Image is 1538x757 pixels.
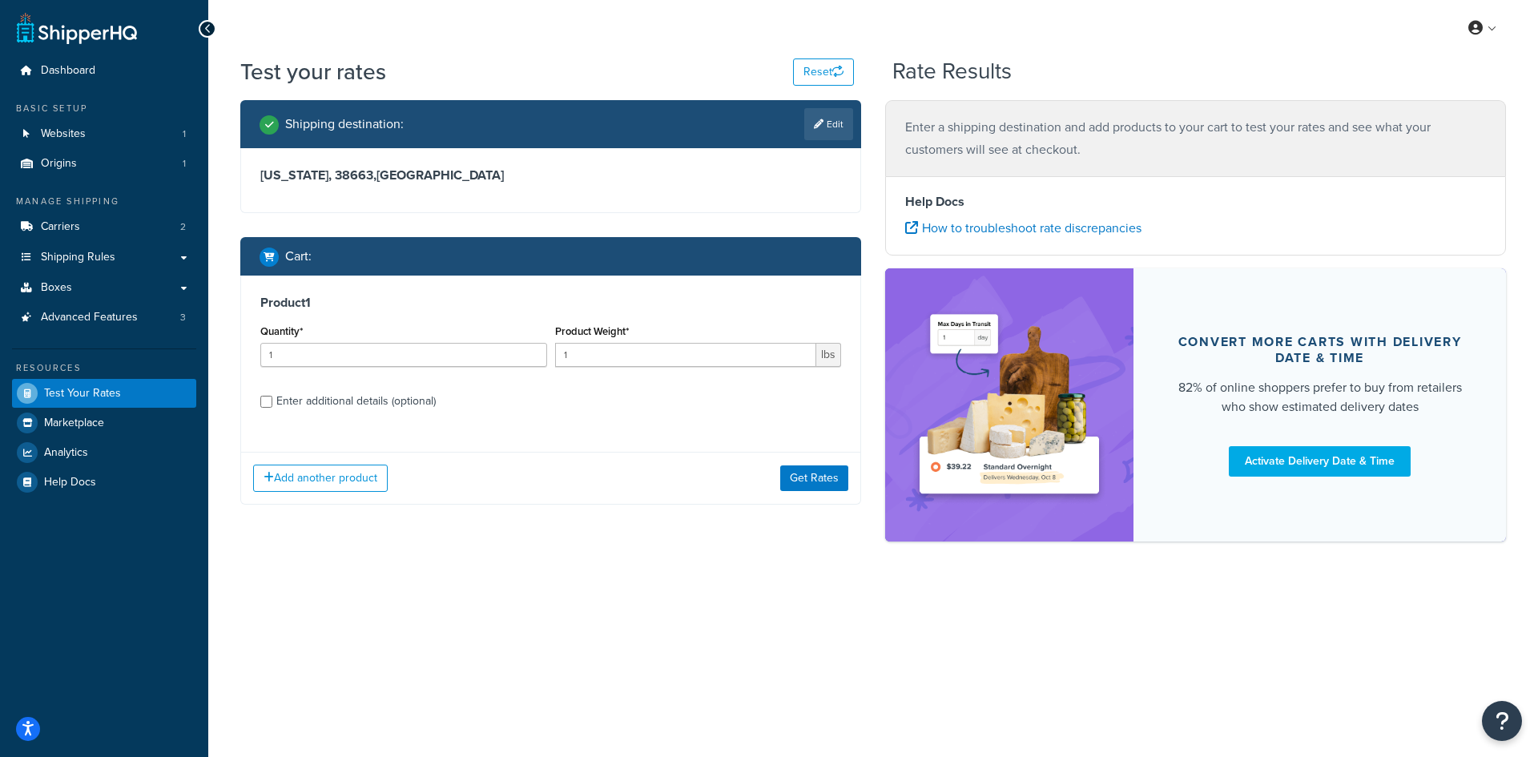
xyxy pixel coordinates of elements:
button: Reset [793,58,854,86]
label: Quantity* [260,325,303,337]
li: Advanced Features [12,303,196,332]
span: Origins [41,157,77,171]
span: Boxes [41,281,72,295]
a: Shipping Rules [12,243,196,272]
a: Carriers2 [12,212,196,242]
a: Dashboard [12,56,196,86]
a: Help Docs [12,468,196,497]
li: Carriers [12,212,196,242]
a: Websites1 [12,119,196,149]
li: Origins [12,149,196,179]
input: Enter additional details (optional) [260,396,272,408]
h1: Test your rates [240,56,386,87]
span: 1 [183,127,186,141]
span: Carriers [41,220,80,234]
div: Convert more carts with delivery date & time [1172,334,1468,366]
h2: Shipping destination : [285,117,404,131]
input: 0 [260,343,547,367]
span: Shipping Rules [41,251,115,264]
h3: [US_STATE], 38663 , [GEOGRAPHIC_DATA] [260,167,841,183]
span: lbs [816,343,841,367]
span: 3 [180,311,186,324]
span: Dashboard [41,64,95,78]
h2: Rate Results [892,59,1012,84]
a: Marketplace [12,409,196,437]
a: Edit [804,108,853,140]
div: 82% of online shoppers prefer to buy from retailers who show estimated delivery dates [1172,378,1468,417]
input: 0.00 [555,343,817,367]
img: feature-image-ddt-36eae7f7280da8017bfb280eaccd9c446f90b1fe08728e4019434db127062ab4.png [909,292,1109,517]
span: Help Docs [44,476,96,489]
span: 1 [183,157,186,171]
label: Product Weight* [555,325,629,337]
a: Origins1 [12,149,196,179]
button: Get Rates [780,465,848,491]
div: Basic Setup [12,102,196,115]
h3: Product 1 [260,295,841,311]
h4: Help Docs [905,192,1486,211]
li: Websites [12,119,196,149]
button: Open Resource Center [1482,701,1522,741]
span: Marketplace [44,417,104,430]
span: Advanced Features [41,311,138,324]
h2: Cart : [285,249,312,264]
p: Enter a shipping destination and add products to your cart to test your rates and see what your c... [905,116,1486,161]
a: Boxes [12,273,196,303]
span: Test Your Rates [44,387,121,401]
a: Analytics [12,438,196,467]
div: Resources [12,361,196,375]
span: Websites [41,127,86,141]
div: Manage Shipping [12,195,196,208]
div: Enter additional details (optional) [276,390,436,413]
a: Advanced Features3 [12,303,196,332]
span: 2 [180,220,186,234]
span: Analytics [44,446,88,460]
a: How to troubleshoot rate discrepancies [905,219,1141,237]
button: Add another product [253,465,388,492]
a: Test Your Rates [12,379,196,408]
a: Activate Delivery Date & Time [1229,446,1411,477]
